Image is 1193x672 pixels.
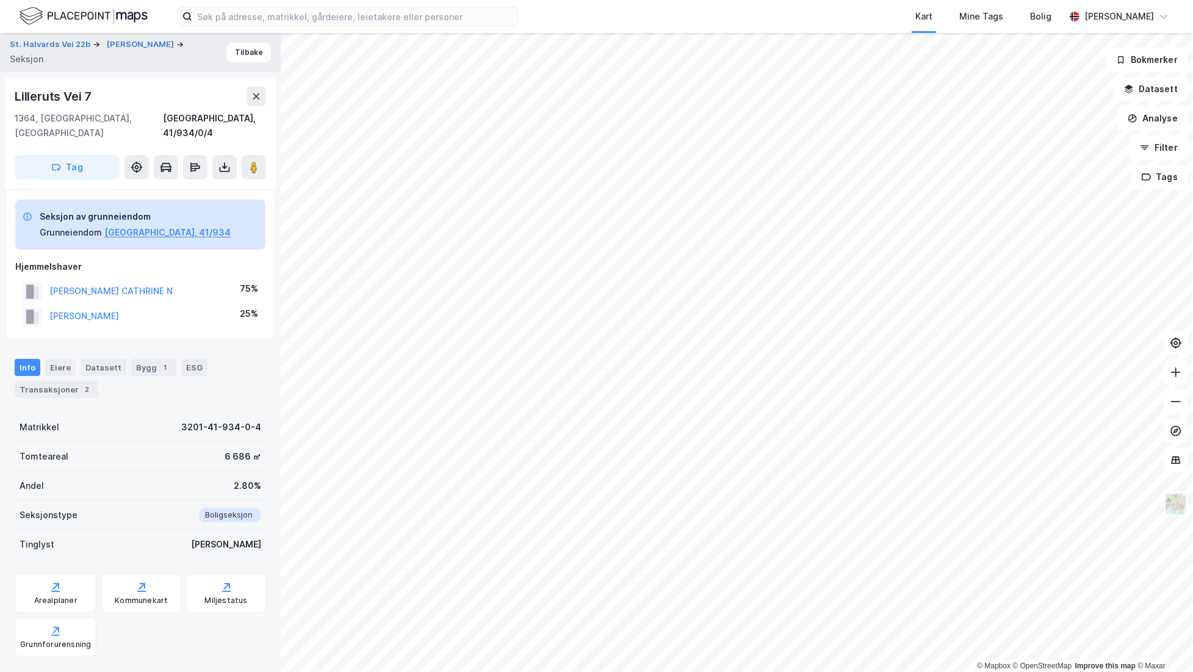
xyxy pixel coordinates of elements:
button: Datasett [1114,77,1188,101]
div: Datasett [81,359,126,376]
div: 75% [240,281,258,296]
input: Søk på adresse, matrikkel, gårdeiere, leietakere eller personer [192,7,518,26]
div: 2.80% [234,479,261,493]
button: Analyse [1117,106,1188,131]
a: Improve this map [1075,662,1136,670]
div: Seksjonstype [20,508,77,522]
div: Bygg [131,359,176,376]
div: Seksjon av grunneiendom [40,209,231,224]
div: 6 686 ㎡ [225,449,261,464]
div: Tomteareal [20,449,68,464]
div: Bolig [1030,9,1051,24]
button: [GEOGRAPHIC_DATA], 41/934 [104,225,231,240]
div: Eiere [45,359,76,376]
div: Matrikkel [20,420,59,435]
div: Grunnforurensning [20,640,91,649]
div: Kommunekart [115,596,168,605]
a: OpenStreetMap [1013,662,1072,670]
div: 1 [159,361,171,374]
div: Transaksjoner [15,381,98,398]
div: Seksjon [10,52,43,67]
div: [GEOGRAPHIC_DATA], 41/934/0/4 [163,111,266,140]
div: 25% [240,306,258,321]
div: [PERSON_NAME] [1084,9,1154,24]
div: 3201-41-934-0-4 [181,420,261,435]
div: Grunneiendom [40,225,102,240]
button: [PERSON_NAME] [107,38,176,51]
div: 1364, [GEOGRAPHIC_DATA], [GEOGRAPHIC_DATA] [15,111,163,140]
button: Tilbake [227,43,271,62]
button: Filter [1130,135,1188,160]
img: Z [1164,493,1188,516]
div: Arealplaner [34,596,77,605]
button: Tags [1131,165,1188,189]
button: St. Halvards Vei 22b [10,38,93,51]
button: Bokmerker [1106,48,1188,72]
div: Miljøstatus [205,596,248,605]
div: [PERSON_NAME] [191,537,261,552]
div: ESG [181,359,207,376]
div: Tinglyst [20,537,54,552]
div: Mine Tags [959,9,1003,24]
iframe: Chat Widget [1132,613,1193,672]
img: logo.f888ab2527a4732fd821a326f86c7f29.svg [20,5,148,27]
div: Hjemmelshaver [15,259,265,274]
button: Tag [15,155,120,179]
div: Andel [20,479,44,493]
div: 2 [81,383,93,396]
div: Lilleruts Vei 7 [15,87,94,106]
div: Info [15,359,40,376]
div: Kart [915,9,932,24]
a: Mapbox [977,662,1011,670]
